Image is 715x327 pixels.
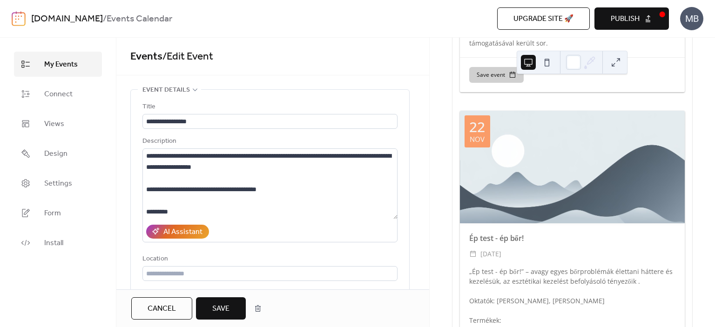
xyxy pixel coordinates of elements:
[142,136,396,147] div: Description
[611,13,640,25] span: Publish
[107,10,172,28] b: Events Calendar
[680,7,703,30] div: MB
[196,297,246,320] button: Save
[31,10,103,28] a: [DOMAIN_NAME]
[212,303,229,314] span: Save
[14,230,102,255] a: Install
[44,89,73,100] span: Connect
[14,52,102,77] a: My Events
[12,11,26,26] img: logo
[14,171,102,196] a: Settings
[130,47,162,67] a: Events
[594,7,669,30] button: Publish
[480,248,501,260] span: [DATE]
[470,136,485,143] div: Nov
[460,233,685,244] div: Ép test - ép bőr!
[146,225,209,239] button: AI Assistant
[14,111,102,136] a: Views
[469,120,485,134] div: 22
[44,59,78,70] span: My Events
[44,178,72,189] span: Settings
[142,101,396,113] div: Title
[14,200,102,226] a: Form
[103,10,107,28] b: /
[469,67,524,83] button: Save event
[142,85,190,96] span: Event details
[44,208,61,219] span: Form
[14,141,102,166] a: Design
[44,148,67,160] span: Design
[163,227,202,238] div: AI Assistant
[131,297,192,320] button: Cancel
[14,81,102,107] a: Connect
[469,248,477,260] div: ​
[497,7,590,30] button: Upgrade site 🚀
[154,288,212,300] span: Link to Google Maps
[44,238,63,249] span: Install
[162,47,213,67] span: / Edit Event
[513,13,573,25] span: Upgrade site 🚀
[148,303,176,314] span: Cancel
[142,254,396,265] div: Location
[44,119,64,130] span: Views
